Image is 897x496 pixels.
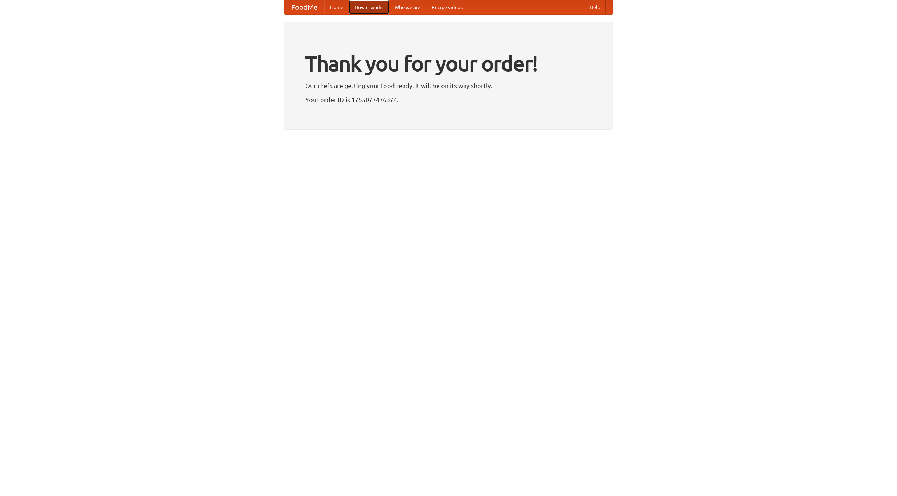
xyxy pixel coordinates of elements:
[305,94,592,105] p: Your order ID is 1755077476374.
[349,0,389,14] a: How it works
[305,80,592,91] p: Our chefs are getting your food ready. It will be on its way shortly.
[426,0,468,14] a: Recipe videos
[305,47,592,80] h1: Thank you for your order!
[584,0,606,14] a: Help
[284,0,324,14] a: FoodMe
[324,0,349,14] a: Home
[389,0,426,14] a: Who we are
